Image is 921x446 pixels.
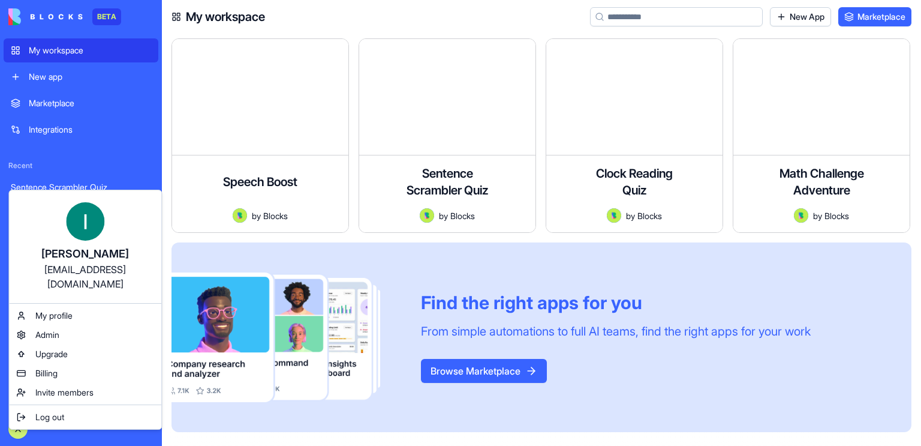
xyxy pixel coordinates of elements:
[66,202,104,241] img: ACg8ocJA1bl1QeWGFLPhuwcQRvAv9TimZ7Zu7nfPvWXfiOhKzTeEFA=s96-c
[35,387,94,399] span: Invite members
[35,310,73,322] span: My profile
[11,345,159,364] a: Upgrade
[4,161,158,170] span: Recent
[11,181,151,193] div: Sentence Scrambler Quiz
[35,348,68,360] span: Upgrade
[11,325,159,345] a: Admin
[11,306,159,325] a: My profile
[35,329,59,341] span: Admin
[11,383,159,402] a: Invite members
[35,411,64,423] span: Log out
[21,246,149,262] div: [PERSON_NAME]
[11,193,159,301] a: [PERSON_NAME][EMAIL_ADDRESS][DOMAIN_NAME]
[11,364,159,383] a: Billing
[35,367,58,379] span: Billing
[21,262,149,291] div: [EMAIL_ADDRESS][DOMAIN_NAME]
